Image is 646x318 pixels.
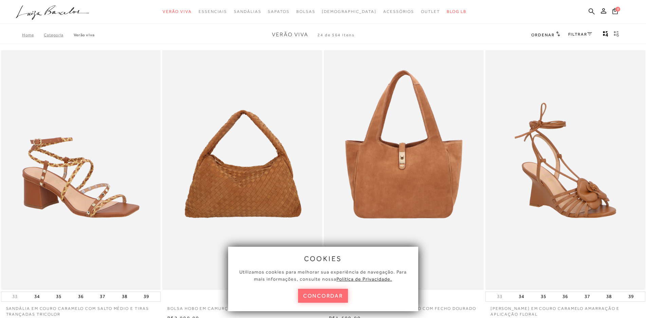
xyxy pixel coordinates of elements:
[325,51,483,289] img: BOLSA MÉDIA EM CAMURÇA CARAMELO COM FECHO DOURADO
[44,33,73,37] a: Categoria
[142,292,151,301] button: 39
[296,9,315,14] span: Bolsas
[447,9,466,14] span: BLOG LB
[322,9,376,14] span: [DEMOGRAPHIC_DATA]
[234,9,261,14] span: Sandálias
[296,5,315,18] a: noSubCategoriesText
[199,9,227,14] span: Essenciais
[612,31,621,39] button: gridText6Desc
[517,292,526,301] button: 34
[120,292,129,301] button: 38
[268,9,289,14] span: Sapatos
[604,292,614,301] button: 38
[1,302,161,317] a: SANDÁLIA EM COURO CARAMELO COM SALTO MÉDIO E TIRAS TRANÇADAS TRICOLOR
[162,302,322,312] a: BOLSA HOBO EM CAMURÇA TRESSÊ CARAMELO GRANDE
[325,51,483,289] a: BOLSA MÉDIA EM CAMURÇA CARAMELO COM FECHO DOURADO BOLSA MÉDIA EM CAMURÇA CARAMELO COM FECHO DOURADO
[32,292,42,301] button: 34
[539,292,548,301] button: 35
[322,5,376,18] a: noSubCategoriesText
[268,5,289,18] a: noSubCategoriesText
[199,5,227,18] a: noSubCategoriesText
[2,51,160,289] img: SANDÁLIA EM COURO CARAMELO COM SALTO MÉDIO E TIRAS TRANÇADAS TRICOLOR
[163,51,321,289] a: BOLSA HOBO EM CAMURÇA TRESSÊ CARAMELO GRANDE BOLSA HOBO EM CAMURÇA TRESSÊ CARAMELO GRANDE
[98,292,107,301] button: 37
[317,33,355,37] span: 24 de 564 itens
[54,292,63,301] button: 35
[568,32,592,37] a: FILTRAR
[298,289,348,303] button: concordar
[163,51,321,289] img: BOLSA HOBO EM CAMURÇA TRESSÊ CARAMELO GRANDE
[272,32,308,38] span: Verão Viva
[615,7,620,12] span: 0
[486,51,645,289] a: SANDÁLIA ANABELA EM COURO CARAMELO AMARRAÇÃO E APLICAÇÃO FLORAL SANDÁLIA ANABELA EM COURO CARAMEL...
[234,5,261,18] a: noSubCategoriesText
[383,5,414,18] a: noSubCategoriesText
[22,33,44,37] a: Home
[304,255,342,262] span: cookies
[495,293,504,300] button: 33
[421,5,440,18] a: noSubCategoriesText
[163,5,192,18] a: noSubCategoriesText
[447,5,466,18] a: BLOG LB
[163,9,192,14] span: Verão Viva
[336,276,392,282] a: Política de Privacidade.
[531,33,554,37] span: Ordenar
[10,293,20,300] button: 33
[74,33,95,37] a: Verão Viva
[583,292,592,301] button: 37
[239,269,407,282] span: Utilizamos cookies para melhorar sua experiência de navegação. Para mais informações, consulte nossa
[76,292,86,301] button: 36
[383,9,414,14] span: Acessórios
[601,31,610,39] button: Mostrar 4 produtos por linha
[610,7,620,17] button: 0
[626,292,636,301] button: 39
[485,302,645,317] a: [PERSON_NAME] EM COURO CARAMELO AMARRAÇÃO E APLICAÇÃO FLORAL
[560,292,570,301] button: 36
[486,51,645,289] img: SANDÁLIA ANABELA EM COURO CARAMELO AMARRAÇÃO E APLICAÇÃO FLORAL
[421,9,440,14] span: Outlet
[2,51,160,289] a: SANDÁLIA EM COURO CARAMELO COM SALTO MÉDIO E TIRAS TRANÇADAS TRICOLOR SANDÁLIA EM COURO CARAMELO ...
